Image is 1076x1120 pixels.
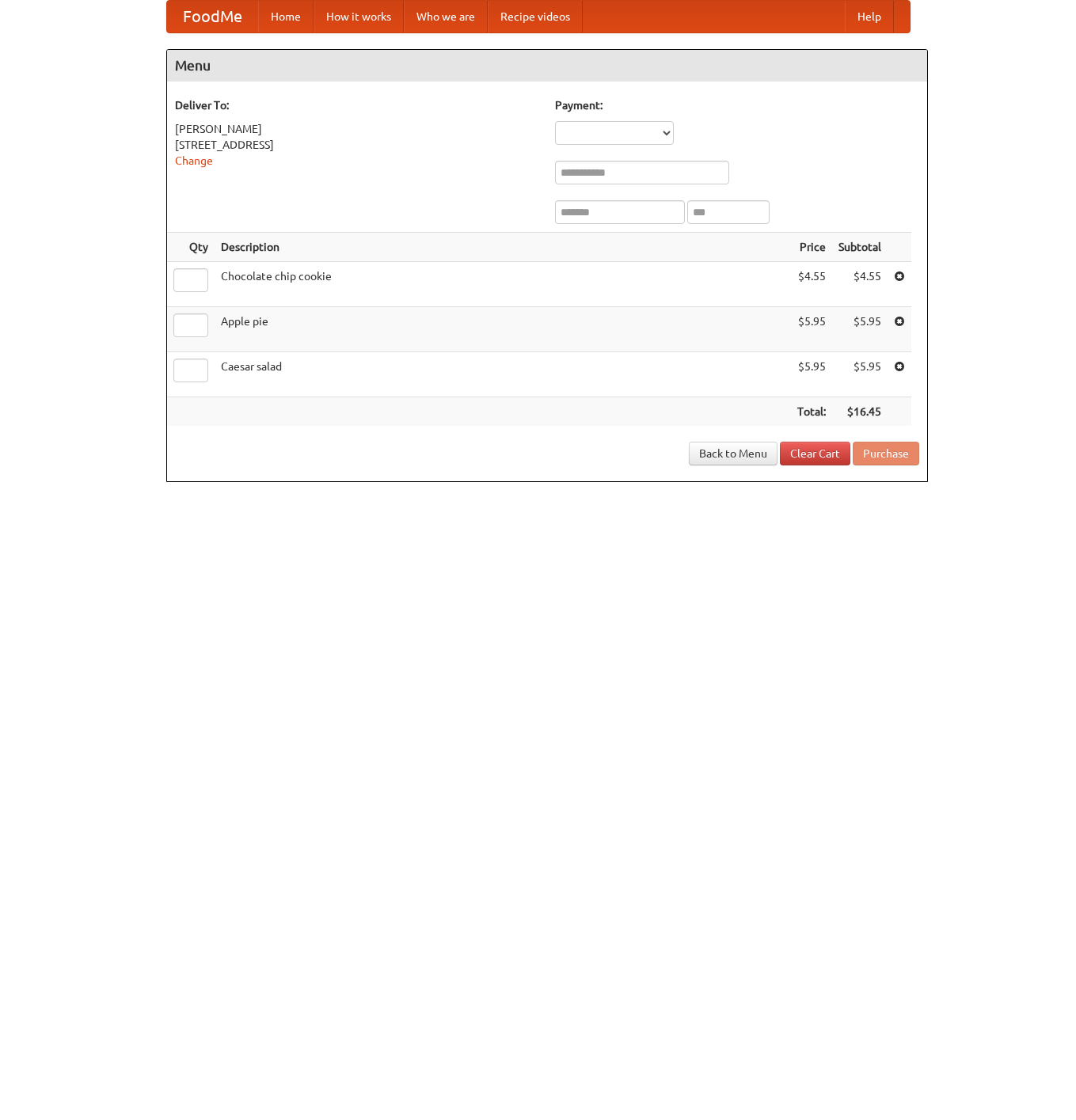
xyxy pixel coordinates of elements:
[314,1,404,32] a: How it works
[791,352,832,397] td: $5.95
[404,1,488,32] a: Who we are
[175,154,213,167] a: Change
[791,397,832,427] th: Total:
[791,307,832,352] td: $5.95
[555,97,919,113] h5: Payment:
[167,50,927,82] h4: Menu
[167,233,215,262] th: Qty
[832,262,888,307] td: $4.55
[832,233,888,262] th: Subtotal
[853,442,919,465] button: Purchase
[215,262,791,307] td: Chocolate chip cookie
[175,121,539,137] div: [PERSON_NAME]
[791,262,832,307] td: $4.55
[258,1,314,32] a: Home
[167,1,258,32] a: FoodMe
[780,442,850,465] a: Clear Cart
[832,352,888,397] td: $5.95
[791,233,832,262] th: Price
[689,442,778,465] a: Back to Menu
[215,307,791,352] td: Apple pie
[832,397,888,427] th: $16.45
[832,307,888,352] td: $5.95
[175,137,539,153] div: [STREET_ADDRESS]
[845,1,894,32] a: Help
[215,352,791,397] td: Caesar salad
[175,97,539,113] h5: Deliver To:
[488,1,583,32] a: Recipe videos
[215,233,791,262] th: Description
